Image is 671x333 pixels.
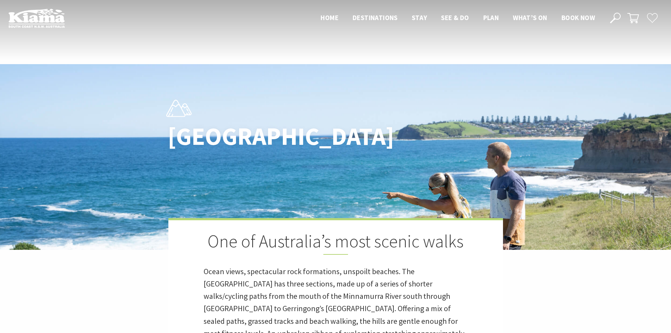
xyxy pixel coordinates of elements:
[321,13,338,22] span: Home
[412,13,427,22] span: Stay
[204,231,468,255] h2: One of Australia’s most scenic walks
[483,13,499,22] span: Plan
[441,13,469,22] span: See & Do
[561,13,595,22] span: Book now
[353,13,398,22] span: Destinations
[8,8,65,28] img: Kiama Logo
[313,12,602,24] nav: Main Menu
[168,123,367,150] h1: [GEOGRAPHIC_DATA]
[513,13,547,22] span: What’s On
